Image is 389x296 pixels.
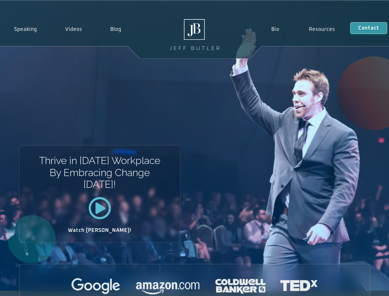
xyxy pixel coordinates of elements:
nav: Menu [256,22,350,36]
h1: Thrive in [DATE] Workplace By Embracing Change [DATE]! [38,155,161,190]
a: Videos [51,22,96,36]
a: Blog [96,22,136,36]
h2: Watch [PERSON_NAME]! [41,228,159,233]
a: Resources [294,22,350,36]
span: Contact [358,26,379,31]
a: Contact [350,22,387,34]
a: Bio [256,22,294,36]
